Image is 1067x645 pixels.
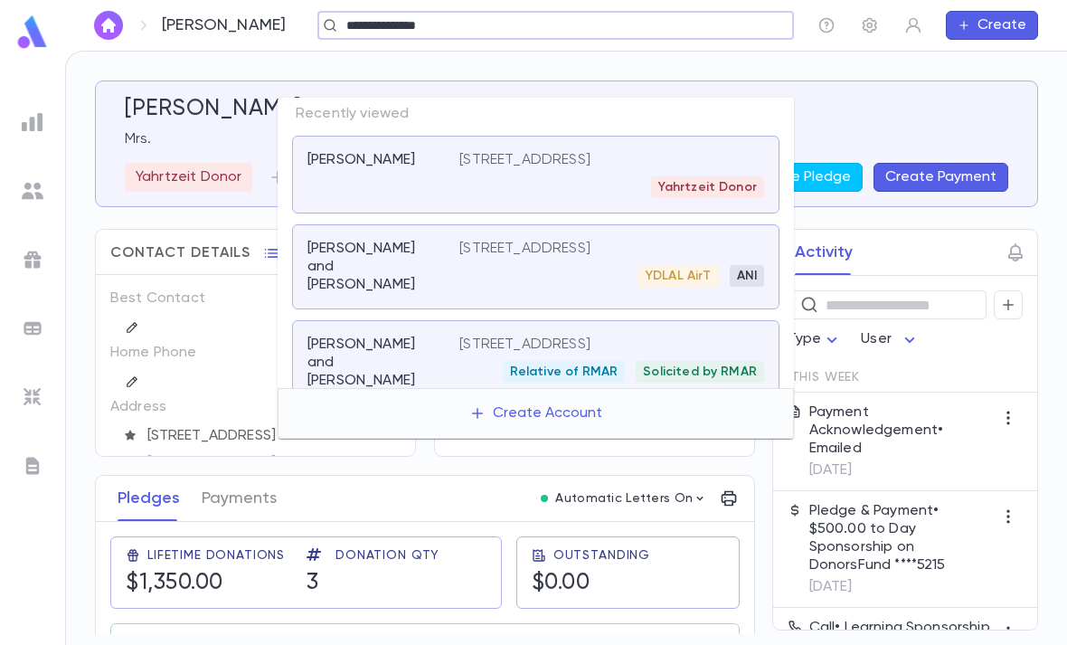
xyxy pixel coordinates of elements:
[307,240,438,294] p: [PERSON_NAME] and [PERSON_NAME]
[873,163,1008,192] button: Create Payment
[459,240,590,258] p: [STREET_ADDRESS]
[110,393,214,422] p: Address
[946,11,1038,40] button: Create
[809,578,994,596] p: [DATE]
[22,455,43,477] img: letters_grey.7941b92b52307dd3b8a917253454ce1c.svg
[651,180,764,194] span: Yahrtzeit Donor
[788,322,844,357] div: Type
[22,386,43,408] img: imports_grey.530a8a0e642e233f2baf0ef88e8c9fcb.svg
[459,336,590,354] p: [STREET_ADDRESS]
[533,486,714,511] button: Automatic Letters On
[555,491,693,506] p: Automatic Letters On
[553,548,650,563] span: Outstanding
[110,244,250,262] span: Contact Details
[861,332,892,346] span: User
[740,163,863,192] button: Create Pledge
[795,230,853,275] button: Activity
[307,336,438,390] p: [PERSON_NAME] and [PERSON_NAME]
[455,396,617,431] button: Create Account
[22,180,43,202] img: students_grey.60c7aba0da46da39d6d829b817ac14fc.svg
[110,338,214,367] p: Home Phone
[636,365,764,379] span: Solicited by RMAR
[162,15,286,35] p: [PERSON_NAME]
[861,322,921,357] div: User
[459,151,590,169] p: [STREET_ADDRESS]
[147,548,285,563] span: Lifetime Donations
[532,570,650,597] h5: $0.00
[98,18,119,33] img: home_white.a664292cf8c1dea59945f0da9f25487c.svg
[335,548,439,563] span: Donation Qty
[125,163,252,192] div: Yahrtzeit Donor
[809,502,994,574] p: Pledge & Payment • $500.00 to Day Sponsorship on DonorsFund ****5215
[307,570,439,597] h5: 3
[136,168,241,186] p: Yahrtzeit Donor
[125,96,302,123] h5: [PERSON_NAME]
[791,370,861,384] span: This Week
[14,14,51,50] img: logo
[118,476,180,521] button: Pledges
[730,269,764,283] span: ANI
[809,619,990,637] p: Call • Learning Sponsorship
[638,269,719,283] span: YDLAL AirT
[140,454,402,472] span: [STREET_ADDRESS]
[125,130,1008,148] p: Mrs.
[22,249,43,270] img: campaigns_grey.99e729a5f7ee94e3726e6486bddda8f1.svg
[140,427,402,445] span: [STREET_ADDRESS]
[126,570,285,597] h5: $1,350.00
[307,151,415,169] p: [PERSON_NAME]
[22,111,43,133] img: reports_grey.c525e4749d1bce6a11f5fe2a8de1b229.svg
[809,461,994,479] p: [DATE]
[503,365,626,379] span: Relative of RMAR
[202,476,277,521] button: Payments
[22,318,43,339] img: batches_grey.339ca447c9d9533ef1741baa751efc33.svg
[110,284,214,313] p: Best Contact
[788,332,822,346] span: Type
[809,403,994,458] p: Payment Acknowledgement • Emailed
[278,98,794,130] p: Recently viewed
